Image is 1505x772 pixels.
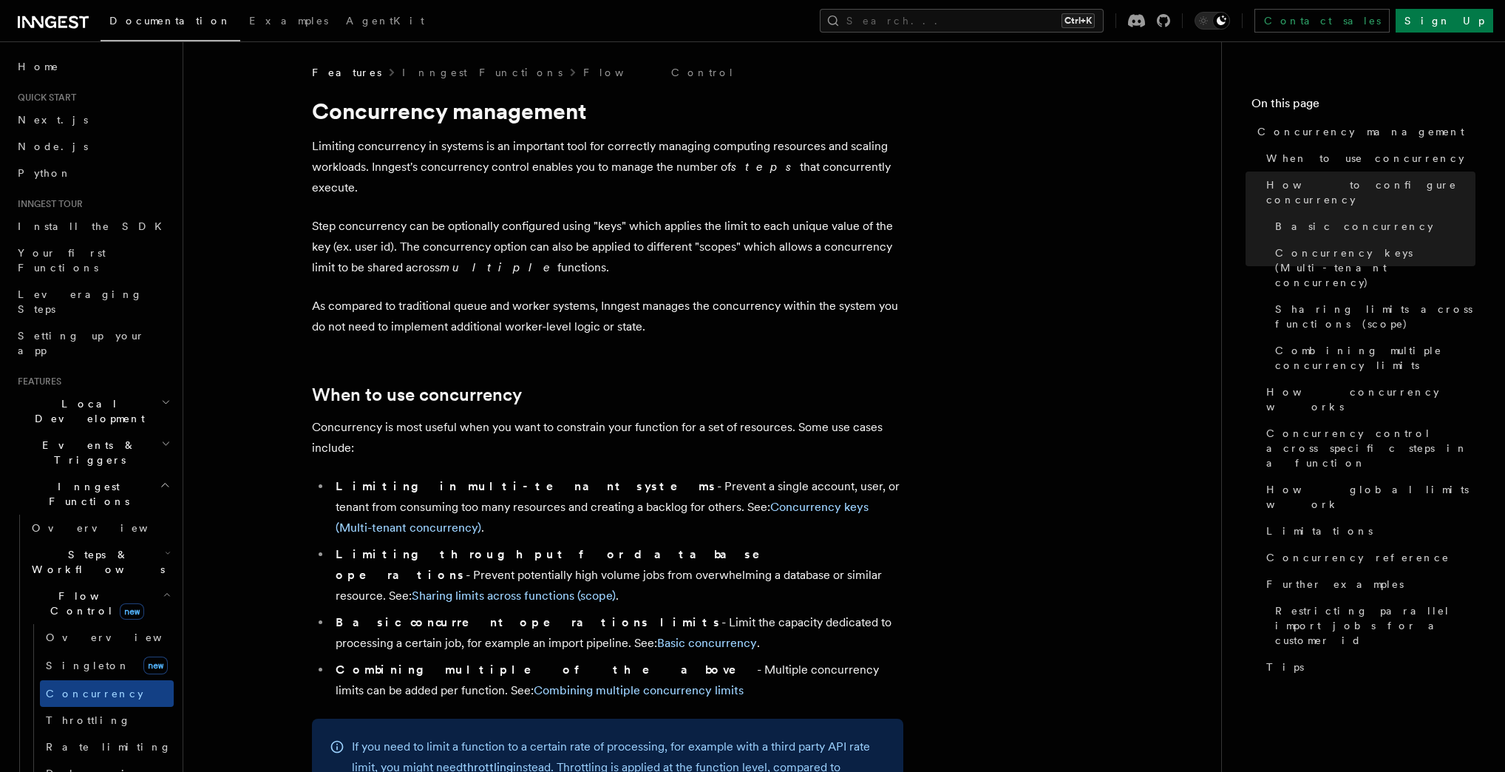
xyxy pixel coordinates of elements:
[120,603,144,620] span: new
[1269,213,1475,240] a: Basic concurrency
[12,281,174,322] a: Leveraging Steps
[46,632,198,643] span: Overview
[1061,13,1095,28] kbd: Ctrl+K
[1266,151,1464,166] span: When to use concurrency
[40,624,174,651] a: Overview
[1260,654,1475,680] a: Tips
[346,15,424,27] span: AgentKit
[337,4,433,40] a: AgentKit
[40,651,174,680] a: Singletonnew
[1275,246,1475,290] span: Concurrency keys (Multi-tenant concurrency)
[12,396,161,426] span: Local Development
[12,213,174,240] a: Install the SDK
[1260,544,1475,571] a: Concurrency reference
[143,657,168,674] span: new
[1275,603,1475,648] span: Restricting parallel import jobs for a customer id
[820,9,1104,33] button: Search...Ctrl+K
[12,106,174,133] a: Next.js
[336,615,721,629] strong: Basic concurrent operations limits
[1257,124,1464,139] span: Concurrency management
[40,734,174,760] a: Rate limiting
[12,240,174,281] a: Your first Functions
[1266,426,1475,470] span: Concurrency control across specific steps in a function
[1260,518,1475,544] a: Limitations
[18,247,106,274] span: Your first Functions
[312,65,381,80] span: Features
[1251,118,1475,145] a: Concurrency management
[1275,219,1433,234] span: Basic concurrency
[731,160,800,174] em: steps
[657,636,757,650] a: Basic concurrency
[40,680,174,707] a: Concurrency
[109,15,231,27] span: Documentation
[1260,420,1475,476] a: Concurrency control across specific steps in a function
[1260,379,1475,420] a: How concurrency works
[583,65,735,80] a: Flow Control
[1269,337,1475,379] a: Combining multiple concurrency limits
[12,53,174,80] a: Home
[412,589,616,603] a: Sharing limits across functions (scope)
[336,663,757,677] strong: Combining multiple of the above
[18,330,145,356] span: Setting up your app
[1396,9,1493,33] a: Sign Up
[12,376,61,387] span: Features
[1251,95,1475,118] h4: On this page
[1269,597,1475,654] a: Restricting parallel import jobs for a customer id
[312,385,522,405] a: When to use concurrency
[18,220,171,232] span: Install the SDK
[18,288,143,315] span: Leveraging Steps
[101,4,240,41] a: Documentation
[12,160,174,186] a: Python
[312,417,903,458] p: Concurrency is most useful when you want to constrain your function for a set of resources. Some ...
[12,198,83,210] span: Inngest tour
[26,547,165,577] span: Steps & Workflows
[18,59,59,74] span: Home
[1266,660,1304,674] span: Tips
[12,322,174,364] a: Setting up your app
[1195,12,1230,30] button: Toggle dark mode
[32,522,184,534] span: Overview
[336,479,717,493] strong: Limiting in multi-tenant systems
[1254,9,1390,33] a: Contact sales
[534,683,744,697] a: Combining multiple concurrency limits
[312,136,903,198] p: Limiting concurrency in systems is an important tool for correctly managing computing resources a...
[331,476,903,538] li: - Prevent a single account, user, or tenant from consuming too many resources and creating a back...
[1269,240,1475,296] a: Concurrency keys (Multi-tenant concurrency)
[249,15,328,27] span: Examples
[1266,385,1475,414] span: How concurrency works
[1260,172,1475,213] a: How to configure concurrency
[18,167,72,179] span: Python
[18,140,88,152] span: Node.js
[1266,177,1475,207] span: How to configure concurrency
[12,432,174,473] button: Events & Triggers
[440,260,557,274] em: multiple
[26,583,174,624] button: Flow Controlnew
[12,92,76,104] span: Quick start
[46,660,130,671] span: Singleton
[12,390,174,432] button: Local Development
[46,741,171,753] span: Rate limiting
[26,541,174,583] button: Steps & Workflows
[1266,482,1475,512] span: How global limits work
[26,589,163,618] span: Flow Control
[40,707,174,734] a: Throttling
[1275,302,1475,331] span: Sharing limits across functions (scope)
[1260,145,1475,172] a: When to use concurrency
[1266,550,1450,565] span: Concurrency reference
[46,688,143,700] span: Concurrency
[331,544,903,606] li: - Prevent potentially high volume jobs from overwhelming a database or similar resource. See: .
[312,296,903,337] p: As compared to traditional queue and worker systems, Inngest manages the concurrency within the s...
[402,65,563,80] a: Inngest Functions
[1269,296,1475,337] a: Sharing limits across functions (scope)
[331,660,903,701] li: - Multiple concurrency limits can be added per function. See:
[12,133,174,160] a: Node.js
[1266,524,1373,538] span: Limitations
[12,479,160,509] span: Inngest Functions
[1260,571,1475,597] a: Further examples
[12,438,161,467] span: Events & Triggers
[240,4,337,40] a: Examples
[331,612,903,654] li: - Limit the capacity dedicated to processing a certain job, for example an import pipeline. See: .
[1260,476,1475,518] a: How global limits work
[46,714,131,726] span: Throttling
[312,216,903,278] p: Step concurrency can be optionally configured using "keys" which applies the limit to each unique...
